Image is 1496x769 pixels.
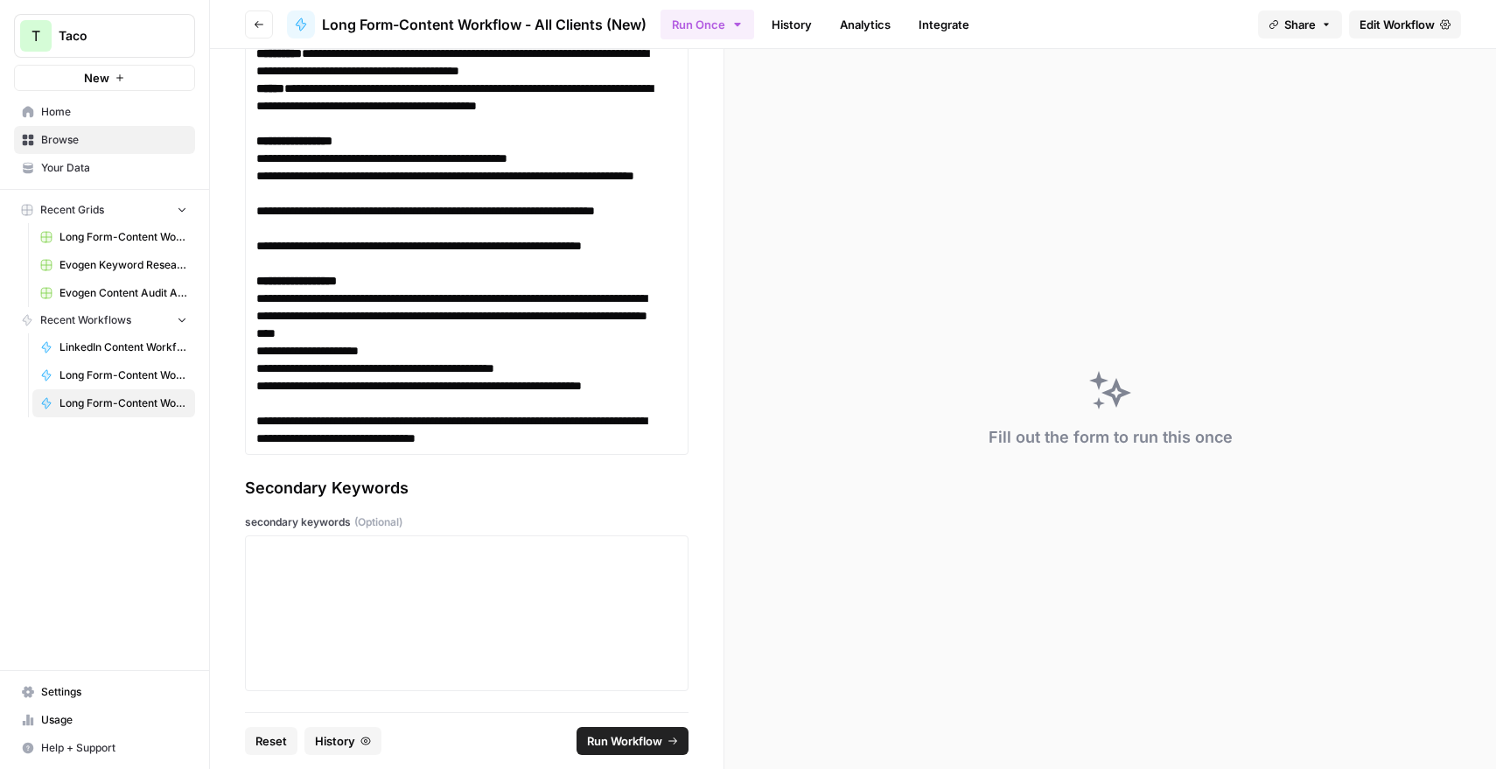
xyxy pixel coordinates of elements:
[84,69,109,87] span: New
[245,727,297,755] button: Reset
[315,732,355,750] span: History
[255,732,287,750] span: Reset
[32,251,195,279] a: Evogen Keyword Research Agent Grid
[14,678,195,706] a: Settings
[14,126,195,154] a: Browse
[14,14,195,58] button: Workspace: Taco
[14,734,195,762] button: Help + Support
[354,514,402,530] span: (Optional)
[304,727,381,755] button: History
[31,25,40,46] span: T
[761,10,822,38] a: History
[14,65,195,91] button: New
[14,197,195,223] button: Recent Grids
[14,98,195,126] a: Home
[40,312,131,328] span: Recent Workflows
[14,154,195,182] a: Your Data
[287,10,647,38] a: Long Form-Content Workflow - All Clients (New)
[661,10,754,39] button: Run Once
[41,132,187,148] span: Browse
[1349,10,1461,38] a: Edit Workflow
[587,732,662,750] span: Run Workflow
[989,425,1233,450] div: Fill out the form to run this once
[14,706,195,734] a: Usage
[32,333,195,361] a: LinkedIn Content Workflow
[41,160,187,176] span: Your Data
[59,27,164,45] span: Taco
[40,202,104,218] span: Recent Grids
[59,229,187,245] span: Long Form-Content Workflow - AI Clients (New) Grid
[59,367,187,383] span: Long Form-Content Workflow - AI Clients (New)
[59,339,187,355] span: LinkedIn Content Workflow
[577,727,689,755] button: Run Workflow
[32,223,195,251] a: Long Form-Content Workflow - AI Clients (New) Grid
[41,684,187,700] span: Settings
[1284,16,1316,33] span: Share
[829,10,901,38] a: Analytics
[245,476,689,500] div: Secondary Keywords
[322,14,647,35] span: Long Form-Content Workflow - All Clients (New)
[32,361,195,389] a: Long Form-Content Workflow - AI Clients (New)
[41,740,187,756] span: Help + Support
[59,285,187,301] span: Evogen Content Audit Agent Grid
[41,712,187,728] span: Usage
[1258,10,1342,38] button: Share
[908,10,980,38] a: Integrate
[14,307,195,333] button: Recent Workflows
[59,257,187,273] span: Evogen Keyword Research Agent Grid
[245,514,689,530] label: secondary keywords
[59,395,187,411] span: Long Form-Content Workflow - All Clients (New)
[32,389,195,417] a: Long Form-Content Workflow - All Clients (New)
[32,279,195,307] a: Evogen Content Audit Agent Grid
[41,104,187,120] span: Home
[1360,16,1435,33] span: Edit Workflow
